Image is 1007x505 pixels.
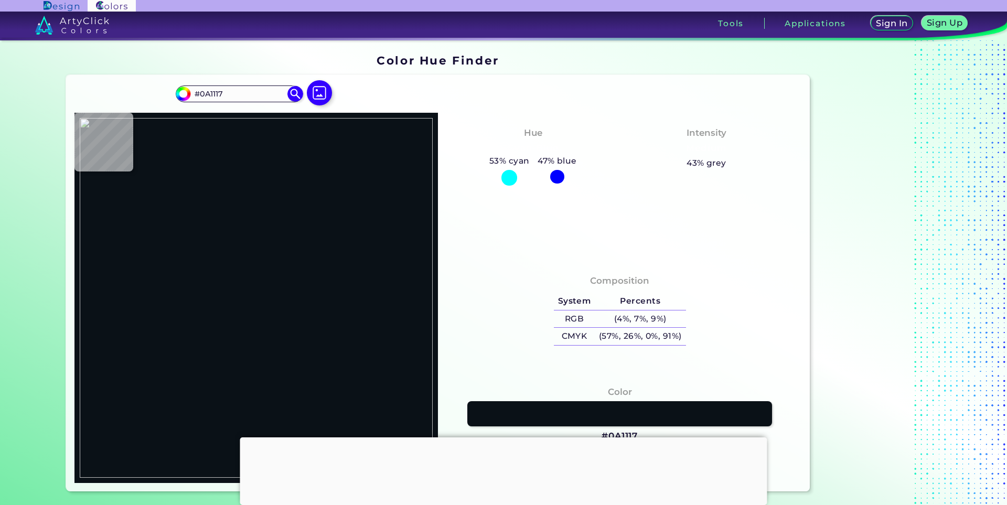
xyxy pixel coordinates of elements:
h5: RGB [554,310,595,328]
a: Sign In [872,17,912,30]
img: icon picture [307,80,332,105]
h5: (4%, 7%, 9%) [595,310,685,328]
h5: 53% cyan [485,154,533,168]
h3: #0A1117 [602,430,638,443]
img: logo_artyclick_colors_white.svg [35,16,109,35]
h5: 47% blue [533,154,581,168]
img: ArtyClick Design logo [44,1,79,11]
iframe: Advertisement [240,437,767,502]
h4: Intensity [687,125,726,141]
h4: Color [608,384,632,400]
h5: Sign In [877,19,906,27]
a: Sign Up [924,17,966,30]
img: icon search [287,86,303,102]
h3: Cyan-Blue [504,142,563,155]
input: type color.. [190,87,288,101]
h3: Applications [785,19,846,27]
h4: Hue [524,125,542,141]
iframe: Advertisement [814,50,945,496]
img: 54541c24-f2e5-4efc-a9d4-c3b4f370613c [80,118,433,478]
h5: (57%, 26%, 0%, 91%) [595,328,685,345]
h5: 43% grey [687,156,726,170]
h5: CMYK [554,328,595,345]
h3: Medium [682,142,731,155]
h4: Composition [590,273,649,288]
h3: Tools [718,19,744,27]
h5: System [554,293,595,310]
h1: Color Hue Finder [377,52,499,68]
h5: Percents [595,293,685,310]
h5: Sign Up [928,19,961,27]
